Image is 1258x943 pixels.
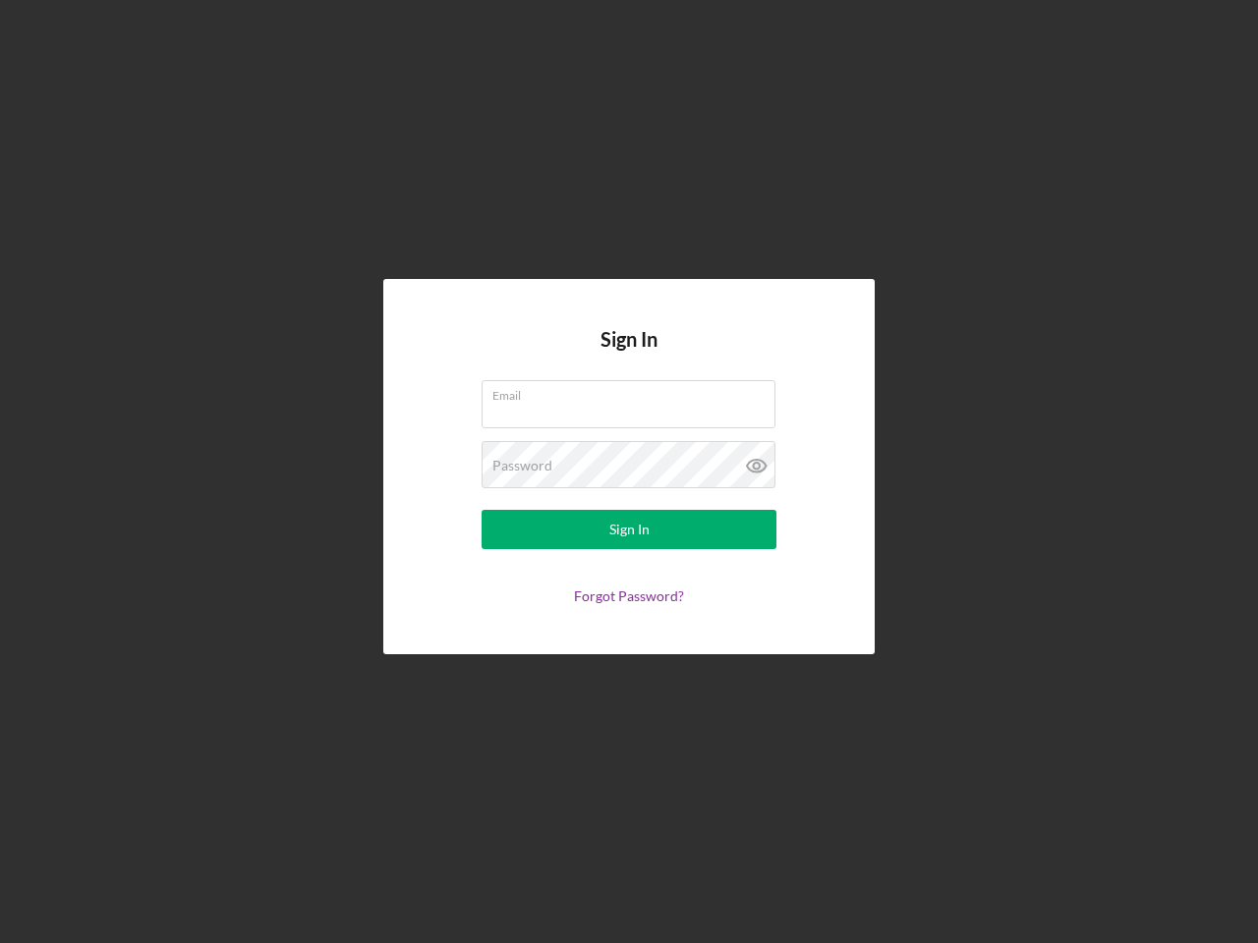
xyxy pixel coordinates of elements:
div: Sign In [609,510,650,549]
label: Password [492,458,552,473]
h4: Sign In [600,328,658,380]
a: Forgot Password? [574,587,684,604]
label: Email [492,381,775,403]
button: Sign In [482,510,776,549]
